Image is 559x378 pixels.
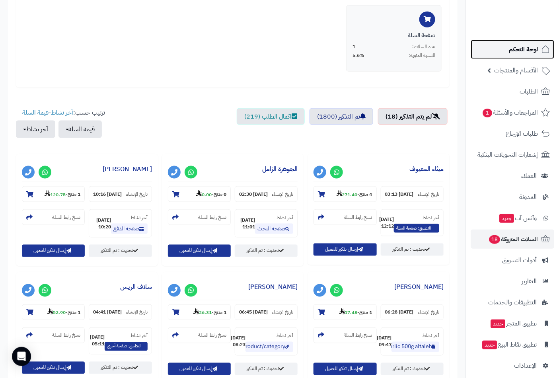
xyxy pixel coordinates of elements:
[168,304,231,320] section: 1 منتج-26.31
[168,209,231,225] section: نسخ رابط السلة
[168,186,231,202] section: 0 منتج-0.00
[412,43,435,50] span: عدد السلات:
[276,332,293,339] small: آخر نشاط
[22,362,85,374] button: إرسال تذكير للعميل
[482,341,497,349] span: جديد
[491,320,505,328] span: جديد
[314,363,376,375] button: إرسال تذكير للعميل
[198,332,226,339] small: نسخ رابط السلة
[237,108,305,125] a: اكمال الطلب (219)
[378,108,448,125] a: لم يتم التذكير (18)
[22,245,85,257] button: إرسال تذكير للعميل
[344,214,372,221] small: نسخ رابط السلة
[93,191,122,198] strong: [DATE] 10:16
[90,334,105,348] strong: [DATE] 05:11
[483,109,492,117] span: 1
[52,332,80,339] small: نسخ رابط السلة
[339,309,358,316] strong: 17.48
[394,224,439,233] span: التطبيق: صفحة السلة
[272,191,293,198] small: تاريخ الإنشاء
[471,293,554,312] a: التطبيقات والخدمات
[471,272,554,291] a: التقارير
[471,208,554,228] a: وآتس آبجديد
[488,234,538,245] span: السلات المتروكة
[379,216,394,230] strong: [DATE] 12:12
[168,327,231,343] section: نسخ رابط السلة
[16,108,105,138] ul: ترتيب حسب: -
[471,335,554,354] a: تطبيق نقاط البيعجديد
[103,164,152,174] a: [PERSON_NAME]
[314,304,376,320] section: 1 منتج-17.48
[193,309,212,316] strong: 26.31
[471,230,554,249] a: السلات المتروكة18
[193,308,226,316] small: -
[235,363,298,375] a: تحديث : تم التذكير
[391,342,439,352] a: organic garlic 500g altaleb
[239,191,268,198] strong: [DATE] 02:30
[120,283,152,292] a: سلاف الريس
[310,108,373,125] a: تم التذكير (1800)
[214,309,226,316] strong: 1 منتج
[16,121,55,138] button: آخر نشاط
[196,191,212,198] strong: 0.00
[377,335,391,349] strong: [DATE] 09:47
[489,235,500,244] span: 18
[239,309,268,316] strong: [DATE] 06:45
[89,245,152,257] a: تحديث : تم التذكير
[418,309,439,316] small: تاريخ الإنشاء
[514,360,537,371] span: الإعدادات
[214,191,226,198] strong: 0 منتج
[68,309,80,316] strong: 1 منتج
[47,309,66,316] strong: 52.90
[93,217,111,230] strong: [DATE] 10:20
[45,191,66,198] strong: 120.75
[471,187,554,207] a: المدونة
[381,244,444,256] a: تحديث : تم التذكير
[314,327,376,343] section: نسخ رابط السلة
[488,297,537,308] span: التطبيقات والخدمات
[89,362,152,374] a: تحديث : تم التذكير
[409,52,435,59] span: النسبة المئوية:
[506,128,538,139] span: طلبات الإرجاع
[272,309,293,316] small: تاريخ الإنشاء
[337,190,372,198] small: -
[521,170,537,181] span: العملاء
[522,276,537,287] span: التقارير
[52,214,80,221] small: نسخ رابط السلة
[360,309,372,316] strong: 1 منتج
[130,332,148,339] small: آخر نشاط
[93,309,122,316] strong: [DATE] 04:41
[68,191,80,198] strong: 1 منتج
[490,318,537,329] span: تطبيق المتجر
[519,191,537,203] span: المدونة
[499,214,514,223] span: جديد
[471,166,554,185] a: العملاء
[314,186,376,202] section: 4 منتج-271.40
[422,214,439,221] small: آخر نشاط
[471,40,554,59] a: لوحة التحكم
[418,191,439,198] small: تاريخ الإنشاء
[477,149,538,160] span: إشعارات التحويلات البنكية
[22,186,85,202] section: 1 منتج-120.75
[494,65,538,76] span: الأقسام والمنتجات
[471,356,554,375] a: الإعدادات
[499,212,537,224] span: وآتس آب
[276,214,293,221] small: آخر نشاط
[12,347,31,366] div: Open Intercom Messenger
[105,342,148,351] span: التطبيق: صفحة أخرى
[509,44,538,55] span: لوحة التحكم
[471,124,554,143] a: طلبات الإرجاع
[235,245,298,257] a: تحديث : تم التذكير
[353,43,355,50] span: 1
[482,107,538,118] span: المراجعات والأسئلة
[111,224,148,234] a: صفحة الدفع
[45,190,80,198] small: -
[51,108,73,117] a: آخر نشاط
[505,20,551,37] img: logo-2.png
[245,342,293,352] a: product/category
[126,191,148,198] small: تاريخ الإنشاء
[255,224,293,234] a: صفحة البحث
[360,191,372,198] strong: 4 منتج
[385,309,414,316] strong: [DATE] 06:28
[471,251,554,270] a: أدوات التسويق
